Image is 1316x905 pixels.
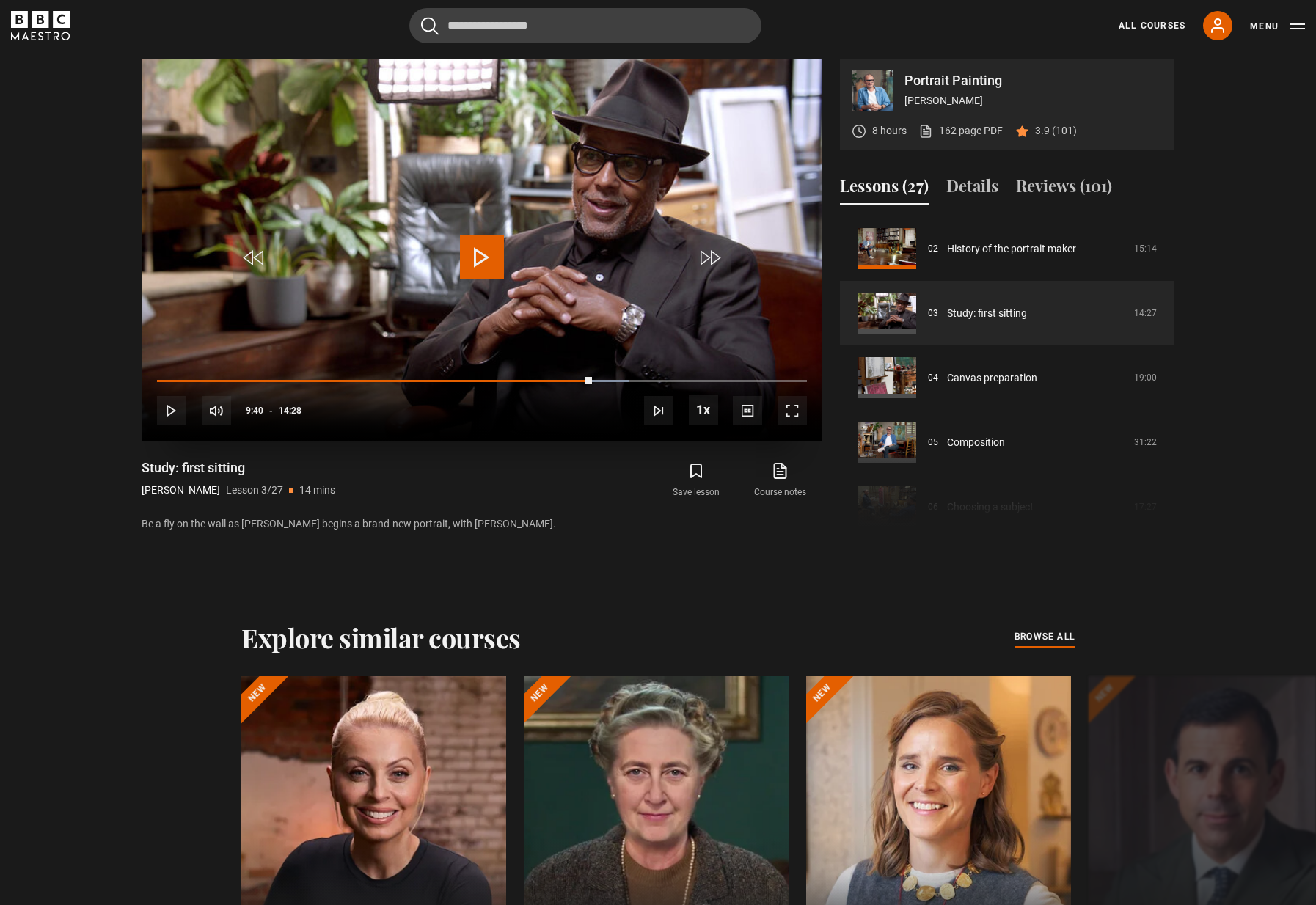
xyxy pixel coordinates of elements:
span: 14:28 [279,397,301,424]
button: Save lesson [654,459,738,502]
a: Composition [947,435,1005,450]
h2: Explore similar courses [241,622,521,653]
p: Be a fly on the wall as [PERSON_NAME] begins a brand-new portrait, with [PERSON_NAME]. [142,516,822,532]
a: Course notes [739,459,822,502]
button: Toggle navigation [1250,19,1305,34]
a: 162 page PDF [918,123,1003,139]
a: Study: first sitting [947,306,1027,321]
a: All Courses [1119,19,1185,32]
button: Mute [202,396,231,425]
span: - [269,406,273,416]
button: Playback Rate [689,395,718,425]
a: browse all [1015,629,1075,645]
video-js: Video Player [142,59,822,441]
button: Captions [733,396,762,425]
input: Search [409,8,761,43]
a: History of the portrait maker [947,241,1076,257]
p: 8 hours [872,123,907,139]
p: 14 mins [299,483,335,498]
button: Fullscreen [778,396,807,425]
button: Reviews (101) [1016,174,1112,205]
button: Play [157,396,186,425]
svg: BBC Maestro [11,11,70,40]
p: [PERSON_NAME] [142,483,220,498]
p: [PERSON_NAME] [904,93,1163,109]
div: Progress Bar [157,380,807,383]
p: 3.9 (101) [1035,123,1077,139]
button: Lessons (27) [840,174,929,205]
p: Portrait Painting [904,74,1163,87]
span: 9:40 [246,397,263,424]
button: Details [946,174,998,205]
span: browse all [1015,629,1075,644]
p: Lesson 3/27 [226,483,283,498]
button: Next Lesson [644,396,673,425]
h1: Study: first sitting [142,459,335,477]
a: Canvas preparation [947,370,1037,386]
button: Submit the search query [421,17,439,35]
